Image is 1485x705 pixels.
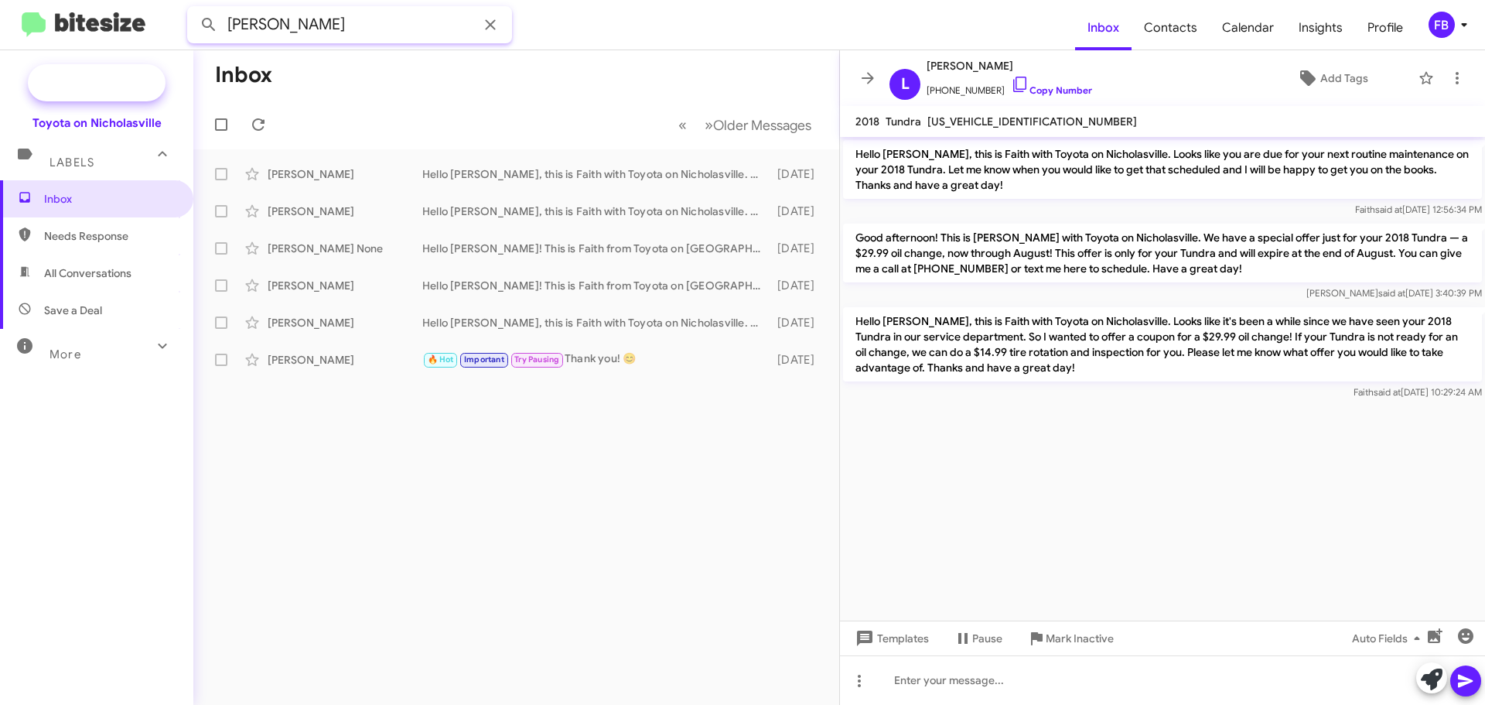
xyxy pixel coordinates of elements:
p: Good afternoon! This is [PERSON_NAME] with Toyota on Nicholasville. We have a special offer just ... [843,224,1482,282]
span: Tundra [886,115,921,128]
a: New Campaign [28,64,166,101]
p: Hello [PERSON_NAME], this is Faith with Toyota on Nicholasville. Looks like it's been a while sin... [843,307,1482,382]
span: Labels [49,156,94,169]
span: Mark Inactive [1046,625,1114,652]
div: [PERSON_NAME] [268,352,422,368]
a: Profile [1355,5,1415,50]
div: [DATE] [770,278,827,293]
span: Faith [DATE] 12:56:34 PM [1355,204,1482,215]
p: Hello [PERSON_NAME], this is Faith with Toyota on Nicholasville. Looks like you are due for your ... [843,140,1482,199]
div: Hello [PERSON_NAME], this is Faith with Toyota on Nicholasville. Just reaching out to let you kno... [422,204,770,219]
span: More [49,347,81,361]
button: Auto Fields [1340,625,1439,652]
button: FB [1415,12,1468,38]
div: Thank you! 😊 [422,351,770,368]
button: Previous [669,109,696,141]
span: New Campaign [74,75,153,91]
button: Add Tags [1252,64,1411,92]
div: Toyota on Nicholasville [32,115,162,131]
span: 2018 [855,115,879,128]
span: Pause [972,625,1002,652]
span: said at [1375,204,1402,215]
span: Save a Deal [44,303,102,318]
div: [PERSON_NAME] [268,278,422,293]
div: FB [1429,12,1455,38]
span: L [901,72,910,97]
span: Older Messages [713,117,811,134]
a: Insights [1286,5,1355,50]
div: [DATE] [770,241,827,256]
span: Important [464,354,504,364]
span: [PHONE_NUMBER] [927,75,1092,98]
div: [PERSON_NAME] [268,315,422,330]
div: [PERSON_NAME] [268,204,422,219]
div: Hello [PERSON_NAME]! This is Faith from Toyota on [GEOGRAPHIC_DATA]. Looks like its been a while ... [422,241,770,256]
div: Hello [PERSON_NAME], this is Faith with Toyota on Nicholasville. According to our records, your 2... [422,315,770,330]
span: said at [1374,386,1401,398]
div: [DATE] [770,315,827,330]
button: Templates [840,625,941,652]
div: Hello [PERSON_NAME], this is Faith with Toyota on Nicholasville. Looks like it's been a while sin... [422,166,770,182]
div: [DATE] [770,352,827,368]
span: [PERSON_NAME] [927,56,1092,75]
a: Calendar [1210,5,1286,50]
span: Needs Response [44,228,176,244]
button: Mark Inactive [1015,625,1126,652]
span: said at [1378,287,1405,299]
span: 🔥 Hot [428,354,454,364]
span: Inbox [44,191,176,207]
span: Auto Fields [1352,625,1426,652]
span: Faith [DATE] 10:29:24 AM [1354,386,1482,398]
button: Pause [941,625,1015,652]
span: » [705,115,713,135]
nav: Page navigation example [670,109,821,141]
span: Add Tags [1320,64,1368,92]
a: Copy Number [1011,84,1092,96]
a: Inbox [1075,5,1132,50]
div: [PERSON_NAME] [268,166,422,182]
button: Next [695,109,821,141]
span: Templates [852,625,929,652]
span: [PERSON_NAME] [DATE] 3:40:39 PM [1306,287,1482,299]
h1: Inbox [215,63,272,87]
div: [PERSON_NAME] None [268,241,422,256]
div: Hello [PERSON_NAME]! This is Faith from Toyota on [GEOGRAPHIC_DATA]. Looks like it's been a while... [422,278,770,293]
a: Contacts [1132,5,1210,50]
input: Search [187,6,512,43]
span: All Conversations [44,265,131,281]
span: Try Pausing [514,354,559,364]
span: « [678,115,687,135]
div: [DATE] [770,204,827,219]
span: [US_VEHICLE_IDENTIFICATION_NUMBER] [927,115,1137,128]
div: [DATE] [770,166,827,182]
